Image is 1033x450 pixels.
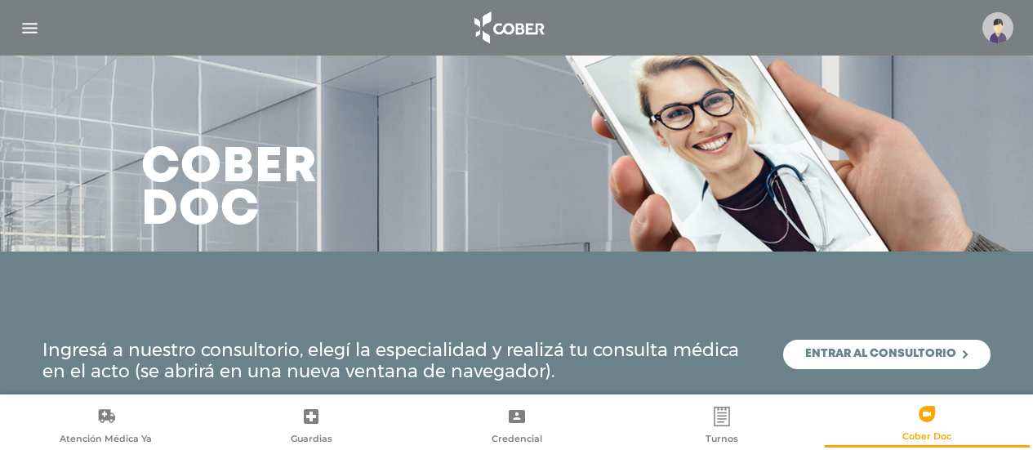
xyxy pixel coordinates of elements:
a: Cober Doc [825,403,1030,445]
a: Turnos [619,406,824,448]
a: Guardias [208,406,413,448]
h3: Cober doc [141,147,318,232]
img: profile-placeholder.svg [982,12,1013,43]
span: Turnos [706,433,738,448]
span: Guardias [291,433,332,448]
span: Cober Doc [902,430,951,445]
span: Credencial [492,433,542,448]
a: Atención Médica Ya [3,406,208,448]
span: Atención Médica Ya [60,433,152,448]
img: logo_cober_home-white.png [465,8,551,47]
img: Cober_menu-lines-white.svg [20,18,40,38]
div: Ingresá a nuestro consultorio, elegí la especialidad y realizá tu consulta médica en el acto (se ... [42,340,991,383]
a: Entrar al consultorio [783,340,991,369]
a: Credencial [414,406,619,448]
